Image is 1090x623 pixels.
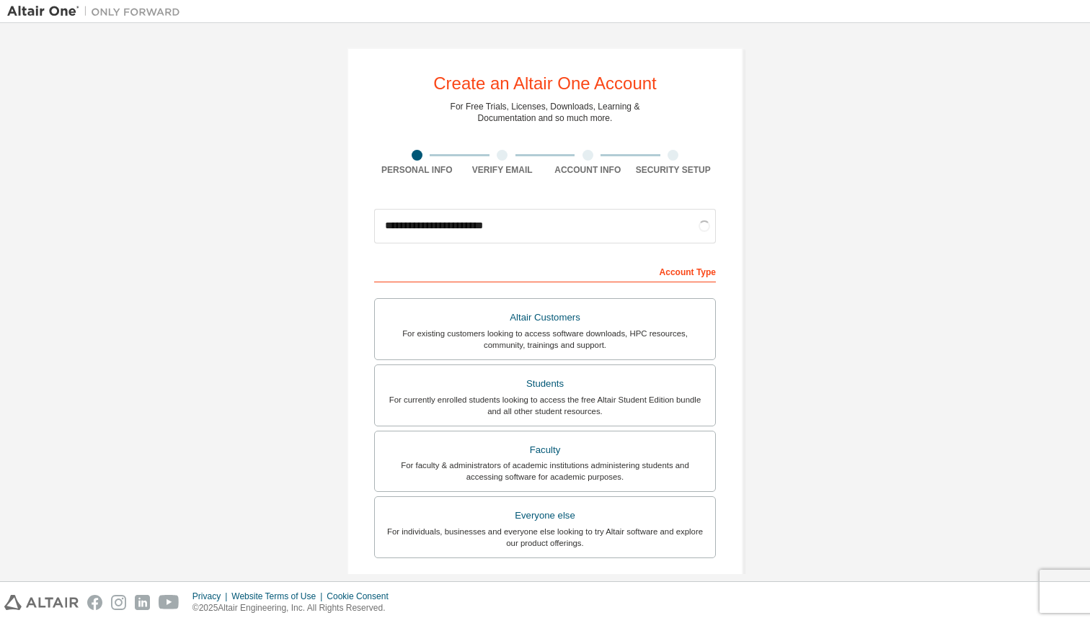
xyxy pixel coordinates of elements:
div: Create an Altair One Account [433,75,657,92]
div: Privacy [192,591,231,602]
div: Verify Email [460,164,546,176]
img: Altair One [7,4,187,19]
img: instagram.svg [111,595,126,610]
div: Website Terms of Use [231,591,327,602]
img: youtube.svg [159,595,180,610]
img: altair_logo.svg [4,595,79,610]
img: linkedin.svg [135,595,150,610]
div: Students [384,374,706,394]
div: Personal Info [374,164,460,176]
div: Faculty [384,440,706,460]
div: For Free Trials, Licenses, Downloads, Learning & Documentation and so much more. [451,101,640,124]
div: Cookie Consent [327,591,396,602]
img: facebook.svg [87,595,102,610]
div: For currently enrolled students looking to access the free Altair Student Edition bundle and all ... [384,394,706,417]
div: For existing customers looking to access software downloads, HPC resources, community, trainings ... [384,328,706,351]
div: Security Setup [631,164,717,176]
div: For individuals, businesses and everyone else looking to try Altair software and explore our prod... [384,526,706,549]
p: © 2025 Altair Engineering, Inc. All Rights Reserved. [192,602,397,614]
div: Everyone else [384,506,706,526]
div: Altair Customers [384,308,706,328]
div: Account Info [545,164,631,176]
div: Account Type [374,259,716,282]
div: For faculty & administrators of academic institutions administering students and accessing softwa... [384,460,706,483]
